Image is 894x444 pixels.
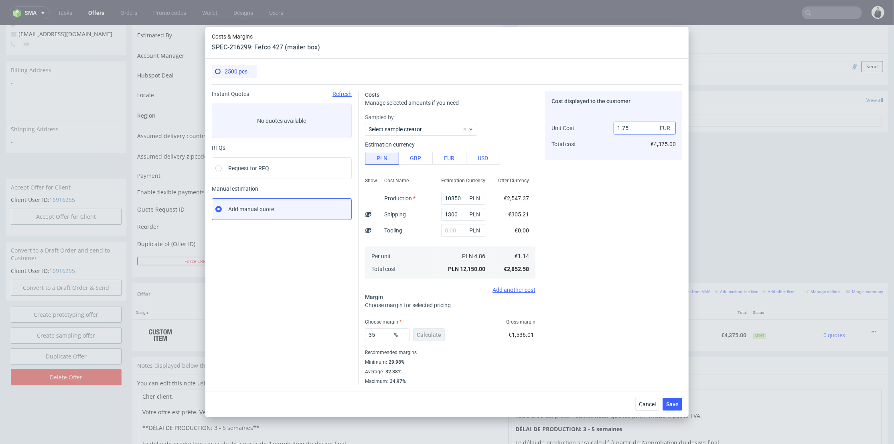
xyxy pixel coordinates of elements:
small: Add PIM line item [620,264,658,268]
td: Enable flexible payments [137,161,282,177]
a: Create sampling offer [11,302,122,318]
a: Create prototyping offer [11,281,122,297]
span: [EMAIL_ADDRESS][DOMAIN_NAME] [11,4,112,12]
span: Cost Name [384,177,409,184]
div: Instant Quotes [212,91,352,97]
label: Shipping [384,211,406,218]
span: Manage selected amounts if you need [365,100,459,106]
span: €2,547.37 [504,195,529,202]
td: €1.75 [514,293,559,325]
header: SPEC-216299: Fefco 427 (mailer box) [212,43,320,52]
label: Tooling [384,227,402,234]
td: €4,375.00 [686,293,750,325]
small: Manage dielines [805,264,840,268]
small: Margin summary [846,264,883,268]
td: Duplicate of (Offer ID) [137,212,282,230]
td: Estimated By [137,2,282,22]
span: SPEC- 216299 [347,299,376,305]
td: Quote Request ID [137,177,282,196]
span: PLN [468,193,484,204]
input: 0.00 [441,224,485,237]
button: USD [466,152,500,165]
span: PLN [468,209,484,220]
small: Add line item from VMA [662,264,711,268]
th: Status [750,281,792,294]
input: Type to create new task [524,88,882,101]
th: Quant. [476,281,514,294]
label: Estimation currency [365,141,415,148]
th: Dependencies [623,281,686,294]
button: Cancel [635,398,659,411]
span: Tasks [523,70,537,78]
div: RFQs [212,145,352,151]
label: Choose margin [365,319,401,325]
button: EUR [432,152,466,165]
td: Region [137,82,282,102]
span: % [392,329,408,340]
th: Design [132,281,235,294]
div: Billing Address [6,36,126,53]
th: ID [235,281,287,294]
span: - [11,53,122,61]
div: Maximum : [365,377,535,385]
small: Add other item [762,264,795,268]
span: EUR [658,122,674,134]
td: Reorder [137,196,282,212]
td: Assumed delivery zipcode [137,123,282,143]
td: Payment [137,143,282,161]
span: PLN [468,225,484,236]
small: Add custom line item [715,264,758,268]
input: Only numbers [289,213,493,224]
span: €1.14 [515,253,529,259]
div: Minimum : [365,357,535,367]
span: Estimation Currency [441,177,485,184]
div: Average : [365,367,535,377]
span: Save [666,401,679,407]
span: Unit Cost [551,125,574,131]
img: regular_mini_magick20250217-67-ufcnb1.jpg [523,35,532,45]
button: Force CRM resync [137,231,270,240]
button: PLN [365,152,399,165]
a: 16916255 [49,241,75,249]
a: CBKN-1 [306,315,323,321]
span: €4,375.00 [651,141,676,147]
div: Custom • Custom [290,297,472,322]
a: 16916255 [49,170,75,178]
div: 34.97% [388,378,406,385]
span: 2500 pcs [225,68,247,75]
span: Show [365,177,377,184]
div: Recommended margins [365,348,535,357]
div: Shipping Address [6,94,126,112]
button: Send [862,35,883,47]
div: 32.38% [384,369,401,375]
input: Delete Offer [11,344,122,360]
td: 2500 [476,293,514,325]
div: Accept Offer for Client [6,153,126,171]
span: Refresh [332,91,352,97]
span: Source: [290,315,323,321]
td: Assumed delivery country [137,102,282,123]
span: €305.21 [508,211,529,218]
img: ico-item-custom-a8f9c3db6a5631ce2f509e228e8b95abde266dc4376634de7b166047de09ff05.png [140,299,180,320]
span: Sent [753,307,766,314]
span: €0.00 [515,227,529,234]
p: Client User ID: [11,241,122,249]
span: Add manual quote [228,205,274,213]
input: 0.00 [365,328,410,341]
span: €1,536.01 [509,332,534,338]
span: Total cost [551,141,576,147]
strong: 770398 [239,306,258,313]
div: 29.98% [387,359,405,365]
span: Choose margin for selected pricing [365,302,451,308]
span: PLN 4.86 [462,253,485,259]
span: Offer [137,265,150,272]
td: Account Manager [137,22,282,43]
input: 0.00 [441,192,485,205]
span: Request for RFQ [228,164,269,172]
a: Duplicate Offer [11,323,122,339]
span: Offer Currency [498,177,529,184]
a: markdown [214,354,242,361]
span: Cost displayed to the customer [551,98,630,104]
td: Locale [137,61,282,82]
span: Total cost [371,266,396,272]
